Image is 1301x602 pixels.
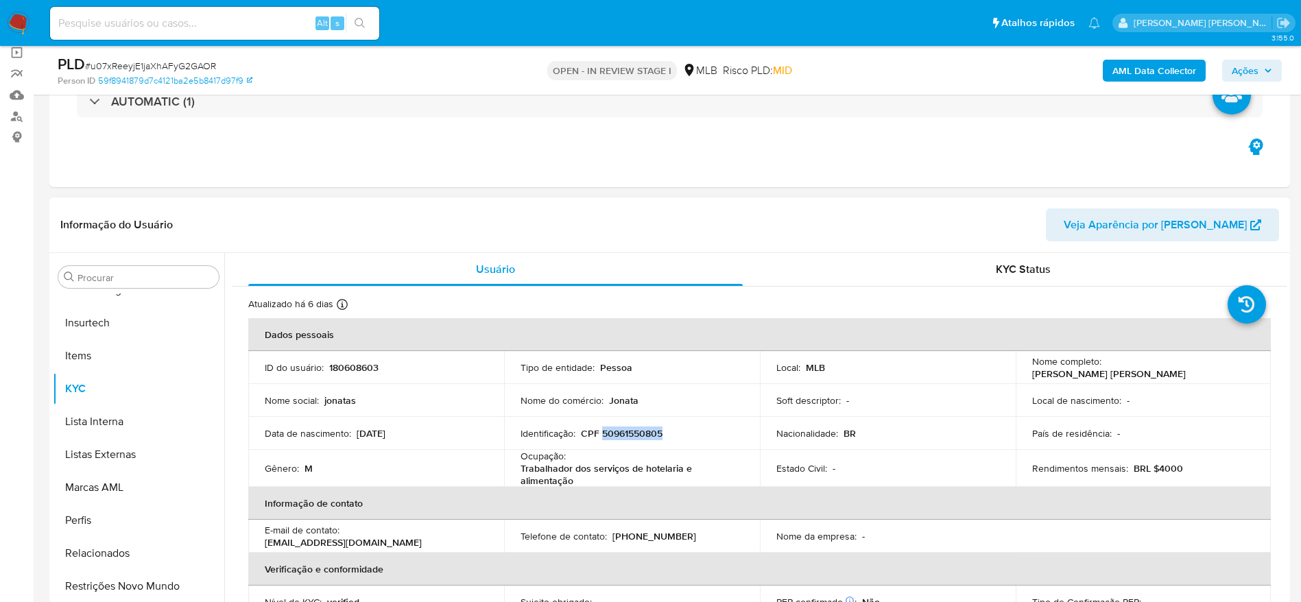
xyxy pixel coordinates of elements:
[53,504,224,537] button: Perfis
[1032,355,1101,368] p: Nome completo :
[53,405,224,438] button: Lista Interna
[1134,462,1183,474] p: BRL $4000
[1134,16,1272,29] p: lucas.santiago@mercadolivre.com
[58,53,85,75] b: PLD
[50,14,379,32] input: Pesquise usuários ou casos...
[1001,16,1075,30] span: Atalhos rápidos
[776,427,838,440] p: Nacionalidade :
[85,59,216,73] span: # u07xReeyjE1jaXhAFyG2GAOR
[357,427,385,440] p: [DATE]
[1103,60,1206,82] button: AML Data Collector
[329,361,379,374] p: 180608603
[64,272,75,282] button: Procurar
[806,361,825,374] p: MLB
[1276,16,1291,30] a: Sair
[1112,60,1196,82] b: AML Data Collector
[1272,32,1294,43] span: 3.155.0
[77,86,1263,117] div: AUTOMATIC (1)
[317,16,328,29] span: Alt
[53,438,224,471] button: Listas Externas
[335,16,339,29] span: s
[1046,208,1279,241] button: Veja Aparência por [PERSON_NAME]
[723,63,792,78] span: Risco PLD:
[53,471,224,504] button: Marcas AML
[581,427,663,440] p: CPF 50961550805
[521,394,604,407] p: Nome do comércio :
[844,427,856,440] p: BR
[58,75,95,87] b: Person ID
[776,394,841,407] p: Soft descriptor :
[248,318,1271,351] th: Dados pessoais
[682,63,717,78] div: MLB
[324,394,356,407] p: jonatas
[111,94,195,109] h3: AUTOMATIC (1)
[833,462,835,474] p: -
[53,339,224,372] button: Items
[98,75,252,87] a: 59f8941879d7c4121ba2e5b8417d97f9
[609,394,638,407] p: Jonata
[1088,17,1100,29] a: Notificações
[346,14,374,33] button: search-icon
[305,462,313,474] p: M
[60,218,173,232] h1: Informação do Usuário
[77,272,213,284] input: Procurar
[53,306,224,339] button: Insurtech
[265,361,324,374] p: ID do usuário :
[862,530,865,542] p: -
[773,62,792,78] span: MID
[521,450,566,462] p: Ocupação :
[265,536,422,549] p: [EMAIL_ADDRESS][DOMAIN_NAME]
[521,462,738,487] p: Trabalhador dos serviços de hotelaria e alimentação
[265,394,319,407] p: Nome social :
[265,427,351,440] p: Data de nascimento :
[521,427,575,440] p: Identificação :
[547,61,677,80] p: OPEN - IN REVIEW STAGE I
[1222,60,1282,82] button: Ações
[1232,60,1258,82] span: Ações
[776,530,857,542] p: Nome da empresa :
[1032,427,1112,440] p: País de residência :
[1127,394,1130,407] p: -
[53,372,224,405] button: KYC
[1064,208,1247,241] span: Veja Aparência por [PERSON_NAME]
[248,487,1271,520] th: Informação de contato
[1117,427,1120,440] p: -
[265,524,339,536] p: E-mail de contato :
[600,361,632,374] p: Pessoa
[521,530,607,542] p: Telefone de contato :
[265,462,299,474] p: Gênero :
[248,298,333,311] p: Atualizado há 6 dias
[476,261,515,277] span: Usuário
[776,462,827,474] p: Estado Civil :
[846,394,849,407] p: -
[996,261,1051,277] span: KYC Status
[612,530,696,542] p: [PHONE_NUMBER]
[248,553,1271,586] th: Verificação e conformidade
[53,537,224,570] button: Relacionados
[1032,462,1128,474] p: Rendimentos mensais :
[1032,368,1186,380] p: [PERSON_NAME] [PERSON_NAME]
[1032,394,1121,407] p: Local de nascimento :
[776,361,800,374] p: Local :
[521,361,595,374] p: Tipo de entidade :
